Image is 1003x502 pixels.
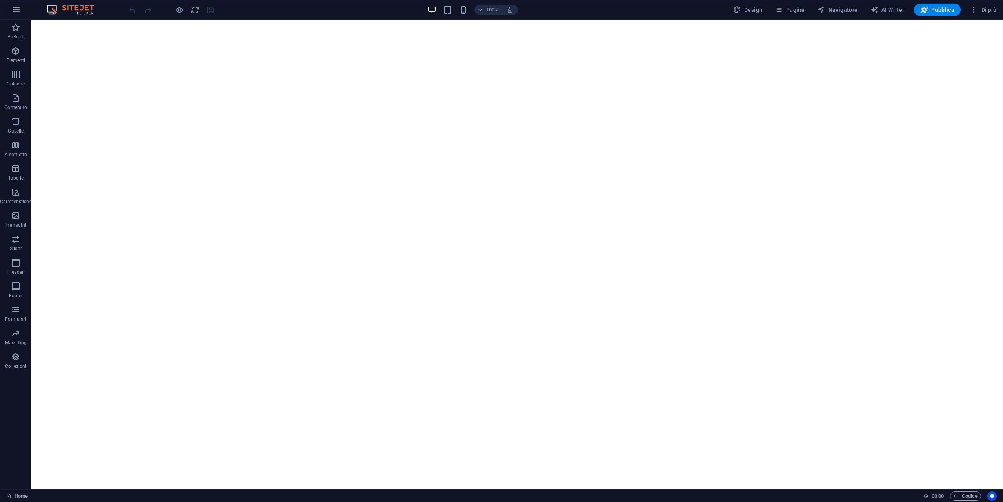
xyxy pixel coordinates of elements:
p: Footer [9,293,23,299]
p: Formulari [5,316,26,322]
p: Colonne [7,81,25,87]
p: Header [8,269,24,275]
i: Quando ridimensioni, regola automaticamente il livello di zoom in modo che corrisponda al disposi... [507,6,514,13]
img: Editor Logo [45,5,104,15]
p: Caselle [8,128,24,134]
p: Contenuto [4,104,27,111]
button: AI Writer [867,4,908,16]
button: Clicca qui per lasciare la modalità di anteprima e continuare la modifica [174,5,184,15]
button: 100% [474,5,502,15]
p: Slider [10,246,22,252]
button: Codice [950,491,981,501]
span: Di più [970,6,996,14]
button: Navigatore [814,4,861,16]
span: Codice [954,491,978,501]
h6: 100% [486,5,499,15]
button: Design [730,4,766,16]
span: Navigatore [817,6,858,14]
span: Pubblica [920,6,955,14]
span: AI Writer [870,6,905,14]
button: Pagine [772,4,808,16]
span: 00 00 [932,491,944,501]
span: Design [733,6,763,14]
p: Marketing [5,340,27,346]
a: Fai clic per annullare la selezione. Doppio clic per aprire le pagine [6,491,28,501]
p: Tabelle [8,175,24,181]
h6: Tempo sessione [923,491,944,501]
span: Pagine [775,6,805,14]
p: Preferiti [7,34,24,40]
button: Usercentrics [987,491,997,501]
div: Design (Ctrl+Alt+Y) [730,4,766,16]
p: Immagini [5,222,26,228]
i: Ricarica la pagina [191,5,200,15]
span: : [937,493,938,499]
p: Collezioni [5,363,26,369]
button: Pubblica [914,4,961,16]
button: Di più [967,4,999,16]
p: Elementi [6,57,25,64]
p: A soffietto [5,151,27,158]
button: reload [190,5,200,15]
